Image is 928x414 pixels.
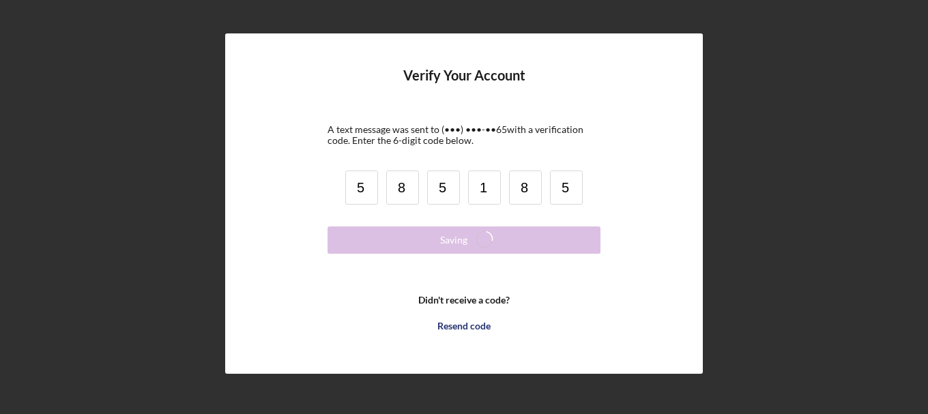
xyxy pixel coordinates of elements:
[328,312,600,340] button: Resend code
[328,226,600,254] button: Saving
[440,226,467,254] div: Saving
[403,68,525,104] h4: Verify Your Account
[328,124,600,146] div: A text message was sent to (•••) •••-•• 65 with a verification code. Enter the 6-digit code below.
[437,312,491,340] div: Resend code
[418,295,510,306] b: Didn't receive a code?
